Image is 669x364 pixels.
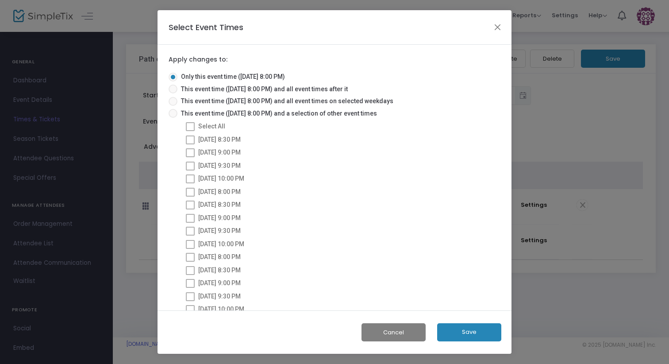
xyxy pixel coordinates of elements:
[492,21,504,33] button: Close
[169,21,243,33] h4: Select Event Times
[177,85,348,94] span: This event time ([DATE] 8:00 PM) and all event times after it
[198,306,244,313] span: [DATE] 10:00 PM
[198,293,241,300] span: [DATE] 9:30 PM
[361,323,426,341] button: Cancel
[437,323,501,341] button: Save
[198,240,244,248] span: [DATE] 10:00 PM
[177,109,377,118] span: This event time ([DATE] 8:00 PM) and a selection of other event times
[198,175,244,182] span: [DATE] 10:00 PM
[198,214,241,221] span: [DATE] 9:00 PM
[198,267,241,274] span: [DATE] 8:30 PM
[169,56,227,64] label: Apply changes to:
[198,162,241,169] span: [DATE] 9:30 PM
[198,279,241,287] span: [DATE] 9:00 PM
[198,149,241,156] span: [DATE] 9:00 PM
[198,253,241,260] span: [DATE] 8:00 PM
[198,188,241,195] span: [DATE] 8:00 PM
[198,227,241,234] span: [DATE] 9:30 PM
[177,72,285,81] span: Only this event time ([DATE] 8:00 PM)
[198,123,225,130] span: Select All
[198,201,241,208] span: [DATE] 8:30 PM
[177,97,393,106] span: This event time ([DATE] 8:00 PM) and all event times on selected weekdays
[198,136,241,143] span: [DATE] 8:30 PM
